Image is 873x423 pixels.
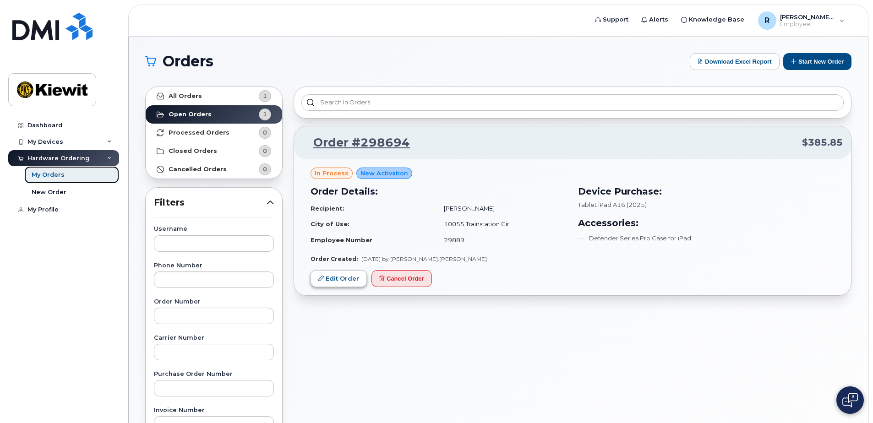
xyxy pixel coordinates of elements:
label: Carrier Number [154,335,274,341]
label: Username [154,226,274,232]
img: Open chat [842,393,858,407]
span: in process [315,169,349,178]
label: Phone Number [154,263,274,269]
strong: Employee Number [311,236,372,244]
span: Orders [163,54,213,68]
a: Order #298694 [302,135,410,151]
button: Cancel Order [371,270,432,287]
span: [DATE] by [PERSON_NAME].[PERSON_NAME] [361,255,487,262]
h3: Order Details: [311,184,567,198]
span: 0 [263,146,267,155]
strong: Open Orders [169,111,212,118]
a: All Orders1 [146,87,282,105]
td: 10055 Trainstation Cir [436,216,567,232]
a: Cancelled Orders0 [146,160,282,179]
strong: All Orders [169,92,202,100]
label: Order Number [154,299,274,305]
strong: City of Use: [311,220,349,228]
label: Invoice Number [154,407,274,413]
button: Download Excel Report [690,53,780,70]
strong: Cancelled Orders [169,166,227,173]
span: 0 [263,128,267,137]
label: Purchase Order Number [154,371,274,377]
a: Edit Order [311,270,367,287]
input: Search in orders [301,94,844,111]
span: $385.85 [802,136,843,149]
td: [PERSON_NAME] [436,201,567,217]
strong: Closed Orders [169,147,217,155]
a: Open Orders1 [146,105,282,124]
span: Tablet iPad A16 (2025) [578,201,647,208]
span: New Activation [360,169,408,178]
span: 1 [263,92,267,100]
h3: Accessories: [578,216,835,230]
strong: Processed Orders [169,129,229,136]
a: Processed Orders0 [146,124,282,142]
strong: Order Created: [311,255,358,262]
span: 0 [263,165,267,174]
span: 1 [263,110,267,119]
button: Start New Order [783,53,851,70]
h3: Device Purchase: [578,184,835,198]
a: Closed Orders0 [146,142,282,160]
span: Filters [154,196,267,209]
li: Defender Series Pro Case for iPad [578,234,835,243]
td: 29889 [436,232,567,248]
strong: Recipient: [311,205,344,212]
